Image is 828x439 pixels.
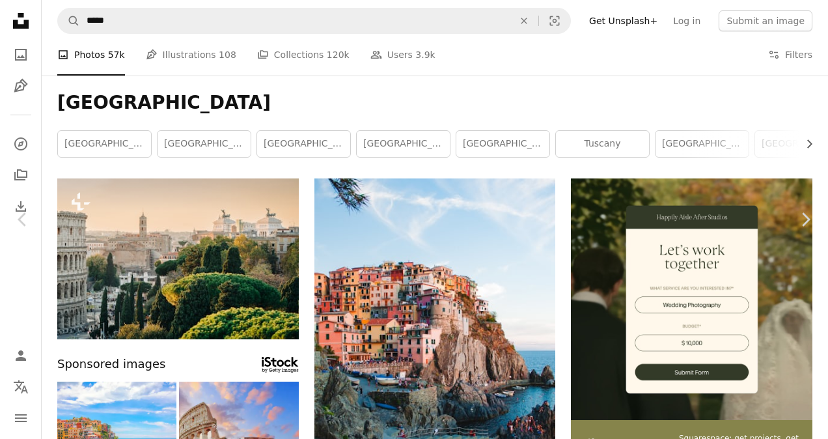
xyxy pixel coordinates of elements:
button: Visual search [539,8,570,33]
a: [GEOGRAPHIC_DATA] [357,131,450,157]
form: Find visuals sitewide [57,8,571,34]
span: 3.9k [415,48,435,62]
a: Next [782,157,828,282]
a: Collections 120k [257,34,350,76]
a: Log in [665,10,708,31]
a: Illustrations 108 [146,34,236,76]
span: Sponsored images [57,355,165,374]
a: Get Unsplash+ [581,10,665,31]
button: Filters [768,34,812,76]
button: Submit an image [719,10,812,31]
a: Illustrations [8,73,34,99]
a: [GEOGRAPHIC_DATA] [158,131,251,157]
a: tuscany [556,131,649,157]
button: Language [8,374,34,400]
a: Photos [8,42,34,68]
a: [GEOGRAPHIC_DATA] [655,131,749,157]
a: [GEOGRAPHIC_DATA] [456,131,549,157]
h1: [GEOGRAPHIC_DATA] [57,91,812,115]
button: Search Unsplash [58,8,80,33]
img: a view of a city from a hill [57,178,299,339]
a: a view of a city from a hill [57,253,299,264]
a: Users 3.9k [370,34,435,76]
a: [GEOGRAPHIC_DATA] [58,131,151,157]
button: scroll list to the right [797,131,812,157]
a: [GEOGRAPHIC_DATA] [257,131,350,157]
a: Explore [8,131,34,157]
a: Log in / Sign up [8,343,34,369]
img: file-1747939393036-2c53a76c450aimage [571,178,812,420]
button: Clear [510,8,538,33]
a: Manarola, Italy [314,354,556,365]
button: Menu [8,405,34,431]
span: 108 [219,48,236,62]
span: 120k [327,48,350,62]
